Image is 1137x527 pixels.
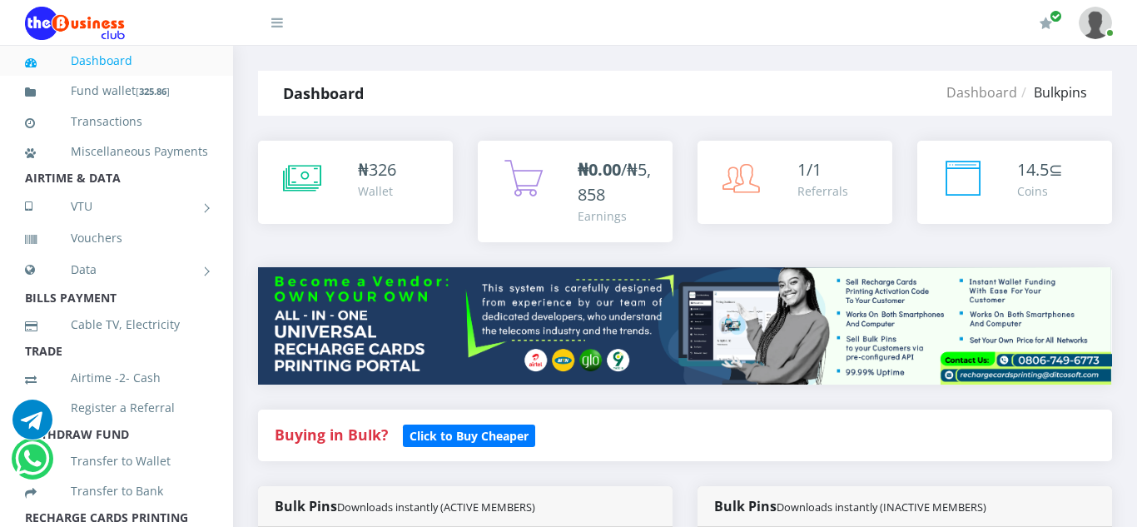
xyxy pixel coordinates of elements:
small: Downloads instantly (ACTIVE MEMBERS) [337,500,535,515]
a: Transfer to Wallet [25,442,208,480]
strong: Dashboard [283,83,364,103]
a: Register a Referral [25,389,208,427]
a: Dashboard [946,83,1017,102]
a: VTU [25,186,208,227]
a: ₦0.00/₦5,858 Earnings [478,141,673,242]
small: [ ] [136,85,170,97]
span: /₦5,858 [578,158,651,206]
span: Renew/Upgrade Subscription [1050,10,1062,22]
div: ₦ [358,157,396,182]
span: 326 [369,158,396,181]
div: ⊆ [1017,157,1063,182]
a: Chat for support [15,451,49,479]
a: Transfer to Bank [25,472,208,510]
div: Wallet [358,182,396,200]
strong: Bulk Pins [714,497,986,515]
a: Click to Buy Cheaper [403,425,535,445]
a: 1/1 Referrals [698,141,892,224]
b: ₦0.00 [578,158,621,181]
a: Fund wallet[325.86] [25,72,208,111]
span: 1/1 [797,158,822,181]
div: Earnings [578,207,656,225]
img: multitenant_rcp.png [258,267,1112,385]
li: Bulkpins [1017,82,1087,102]
a: ₦326 Wallet [258,141,453,224]
a: Airtime -2- Cash [25,359,208,397]
b: Click to Buy Cheaper [410,428,529,444]
a: Miscellaneous Payments [25,132,208,171]
b: 325.86 [139,85,166,97]
img: Logo [25,7,125,40]
img: User [1079,7,1112,39]
strong: Buying in Bulk? [275,425,388,445]
a: Data [25,249,208,291]
a: Chat for support [12,412,52,440]
a: Transactions [25,102,208,141]
div: Referrals [797,182,848,200]
i: Renew/Upgrade Subscription [1040,17,1052,30]
a: Vouchers [25,219,208,257]
a: Dashboard [25,42,208,80]
div: Coins [1017,182,1063,200]
strong: Bulk Pins [275,497,535,515]
small: Downloads instantly (INACTIVE MEMBERS) [777,500,986,515]
a: Cable TV, Electricity [25,306,208,344]
span: 14.5 [1017,158,1049,181]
